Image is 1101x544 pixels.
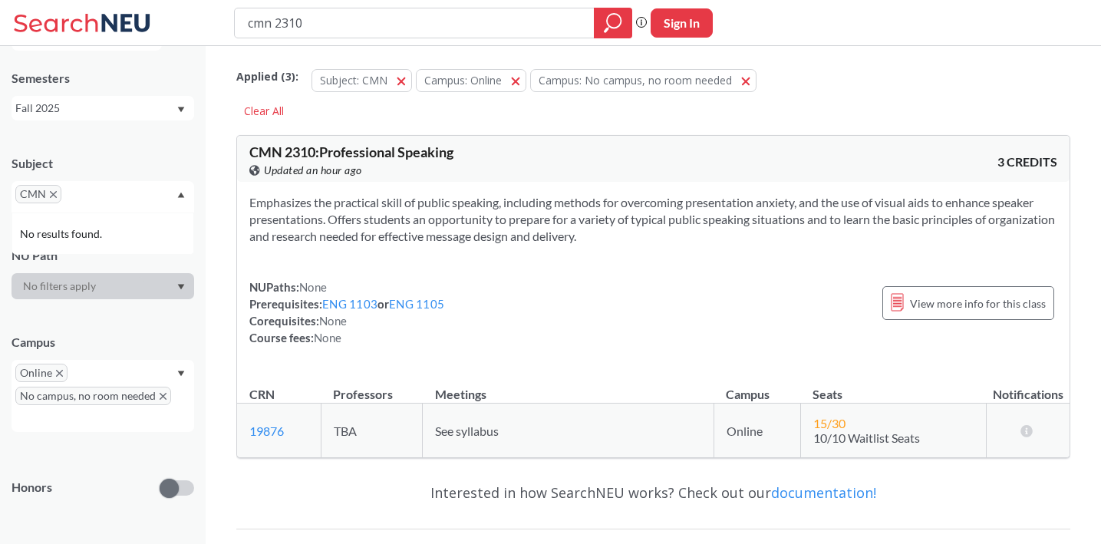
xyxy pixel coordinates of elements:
[530,69,757,92] button: Campus: No campus, no room needed
[249,279,444,346] div: NUPaths: Prerequisites: or Corequisites: Course fees:
[322,297,377,311] a: ENG 1103
[12,247,194,264] div: NU Path
[264,162,362,179] span: Updated an hour ago
[423,371,714,404] th: Meetings
[319,314,347,328] span: None
[12,360,194,432] div: OnlineX to remove pillNo campus, no room neededX to remove pillDropdown arrow
[246,10,583,36] input: Class, professor, course number, "phrase"
[12,479,52,496] p: Honors
[299,280,327,294] span: None
[249,194,1057,245] section: Emphasizes the practical skill of public speaking, including methods for overcoming presentation ...
[20,226,105,242] span: No results found.
[320,73,387,87] span: Subject: CMN
[12,155,194,172] div: Subject
[651,8,713,38] button: Sign In
[160,393,166,400] svg: X to remove pill
[12,181,194,213] div: CMNX to remove pillDropdown arrowNo results found.
[15,387,171,405] span: No campus, no room neededX to remove pill
[424,73,502,87] span: Campus: Online
[813,416,846,430] span: 15 / 30
[236,470,1070,515] div: Interested in how SearchNEU works? Check out our
[56,370,63,377] svg: X to remove pill
[177,107,185,113] svg: Dropdown arrow
[236,100,292,123] div: Clear All
[177,192,185,198] svg: Dropdown arrow
[177,371,185,377] svg: Dropdown arrow
[714,371,800,404] th: Campus
[800,371,986,404] th: Seats
[997,153,1057,170] span: 3 CREDITS
[594,8,632,38] div: magnifying glass
[539,73,732,87] span: Campus: No campus, no room needed
[910,294,1046,313] span: View more info for this class
[249,424,284,438] a: 19876
[249,143,453,160] span: CMN 2310 : Professional Speaking
[236,68,298,85] span: Applied ( 3 ):
[312,69,412,92] button: Subject: CMN
[987,371,1070,404] th: Notifications
[249,386,275,403] div: CRN
[314,331,341,345] span: None
[12,96,194,120] div: Fall 2025Dropdown arrow
[604,12,622,34] svg: magnifying glass
[813,430,920,445] span: 10/10 Waitlist Seats
[50,191,57,198] svg: X to remove pill
[12,70,194,87] div: Semesters
[15,100,176,117] div: Fall 2025
[435,424,499,438] span: See syllabus
[12,334,194,351] div: Campus
[321,404,422,458] td: TBA
[15,185,61,203] span: CMNX to remove pill
[15,364,68,382] span: OnlineX to remove pill
[389,297,444,311] a: ENG 1105
[714,404,800,458] td: Online
[321,371,422,404] th: Professors
[771,483,876,502] a: documentation!
[12,273,194,299] div: Dropdown arrow
[416,69,526,92] button: Campus: Online
[177,284,185,290] svg: Dropdown arrow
